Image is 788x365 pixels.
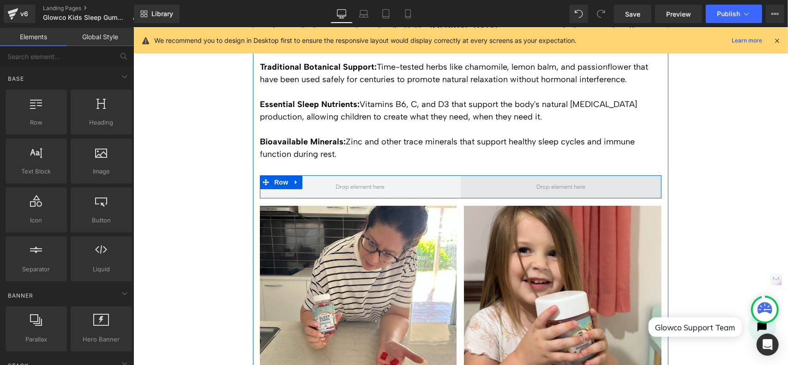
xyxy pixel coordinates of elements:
[7,74,25,83] span: Base
[126,109,212,119] strong: Bioavailable Minerals:
[8,118,64,127] span: Row
[73,118,129,127] span: Heading
[73,335,129,344] span: Hero Banner
[73,215,129,225] span: Button
[353,5,375,23] a: Laptop
[126,34,243,44] strong: Traditional Botanical Support:
[728,35,766,46] a: Learn more
[570,5,588,23] button: Undo
[8,167,64,176] span: Text Block
[666,9,691,19] span: Preview
[757,334,779,356] div: Open Intercom Messenger
[134,5,180,23] a: New Library
[43,14,128,21] span: Glowco Kids Sleep Gummies
[126,71,528,96] p: Vitamins B6, C, and D3 that support the body's natural [MEDICAL_DATA] production, allowing childr...
[73,167,129,176] span: Image
[331,5,353,23] a: Desktop
[154,36,577,46] p: We recommend you to design in Desktop first to ensure the responsive layout would display correct...
[43,5,146,12] a: Landing Pages
[397,5,419,23] a: Mobile
[126,72,226,82] strong: Essential Sleep Nutrients:
[508,278,650,321] iframe: Tidio Chat
[151,10,173,18] span: Library
[655,5,702,23] a: Preview
[8,215,64,225] span: Icon
[8,335,64,344] span: Parallax
[67,28,134,46] a: Global Style
[138,148,157,162] span: Row
[126,33,528,58] p: Time-tested herbs like chamomile, lemon balm, and passionflower that have been used safely for ce...
[18,8,30,20] div: v6
[375,5,397,23] a: Tablet
[4,5,36,23] a: v6
[592,5,610,23] button: Redo
[7,291,34,300] span: Banner
[126,108,528,133] p: Zinc and other trace minerals that support healthy sleep cycles and immune function during rest.
[157,148,169,162] a: Expand / Collapse
[625,9,640,19] span: Save
[73,264,129,274] span: Liquid
[706,5,762,23] button: Publish
[8,264,64,274] span: Separator
[717,10,740,18] span: Publish
[766,5,784,23] button: More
